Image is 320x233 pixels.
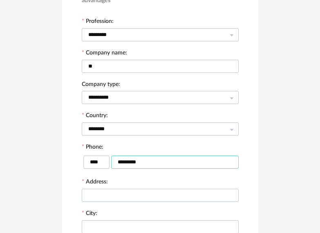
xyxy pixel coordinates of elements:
label: Phone: [82,144,103,152]
label: Company type: [82,81,120,89]
label: Country: [82,113,108,120]
label: Address: [82,179,108,186]
label: Company name: [82,50,127,57]
label: City: [82,210,97,218]
label: Profession: [82,18,114,26]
